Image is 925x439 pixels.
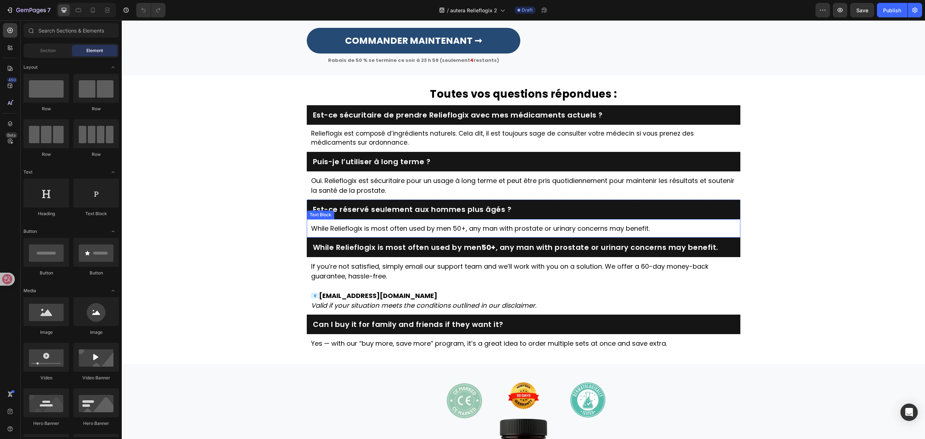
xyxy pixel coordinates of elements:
[107,285,119,297] span: Toggle open
[3,3,54,17] button: 7
[189,109,614,127] p: Relieflogix est composé d’ingrédients naturels. Cela dit, il est toujours sage de consulter votre...
[190,184,613,194] h2: Est-ce réservé seulement aux hommes plus âgés ?
[107,226,119,237] span: Toggle open
[23,169,33,175] span: Text
[348,37,352,43] strong: 4
[23,270,69,276] div: Button
[447,7,449,14] span: /
[850,3,874,17] button: Save
[308,67,495,81] strong: Toutes vos questions répondues :
[23,151,69,158] div: Row
[189,281,415,290] i: Valid if your situation meets the conditions outlined in our disclaimer.
[189,318,614,328] p: Yes — with our “buy more, save more” program, it’s a great idea to order multiple sets at once an...
[73,375,119,381] div: Video Banner
[190,136,613,146] h2: Puis-je l’utiliser à long terme ?
[856,7,868,13] span: Save
[73,420,119,427] div: Hero Banner
[883,7,901,14] div: Publish
[23,287,36,294] span: Media
[190,299,613,309] h2: Can I buy it for family and friends if they want it?
[450,7,497,14] span: autera Relieflogix 2
[136,3,165,17] div: Undo/Redo
[197,271,315,280] strong: [EMAIL_ADDRESS][DOMAIN_NAME]
[73,151,119,158] div: Row
[190,90,613,100] h2: Est-ce sécuritaire de prendre Relieflogix avec mes médicaments actuels ?
[206,37,348,43] strong: Rabais de 50 % se termine ce soir à 23 h 59 (seulement
[23,106,69,112] div: Row
[23,329,69,336] div: Image
[23,420,69,427] div: Hero Banner
[190,222,613,232] h2: While Relieflogix is most often used by men , any man with prostate or urinary concerns may benefit.
[107,61,119,73] span: Toggle open
[189,203,614,213] p: While Relieflogix is most often used by men 50+, any man with prostate or urinary concerns may be...
[23,375,69,381] div: Video
[23,210,69,217] div: Heading
[522,7,533,13] span: Draft
[107,166,119,178] span: Toggle open
[352,37,377,43] strong: restants)
[360,222,374,232] strong: 50+
[73,210,119,217] div: Text Block
[40,47,56,54] span: Section
[7,77,17,83] div: 450
[86,47,103,54] span: Element
[900,404,918,421] div: Open Intercom Messenger
[189,155,614,175] p: Oui. Relieflogix est sécuritaire pour un usage à long terme et peut être pris quotidiennement pou...
[186,191,211,198] div: Text Block
[877,3,907,17] button: Publish
[23,228,37,235] span: Button
[23,23,119,38] input: Search Sections & Elements
[122,20,925,439] iframe: Design area
[47,6,51,14] p: 7
[189,241,614,261] p: If you’re not satisfied, simply email our support team and we’ll work with you on a solution. We ...
[5,132,17,138] div: Beta
[73,329,119,336] div: Image
[23,64,38,71] span: Layout
[73,270,119,276] div: Button
[189,261,614,280] p: 📧
[73,106,119,112] div: Row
